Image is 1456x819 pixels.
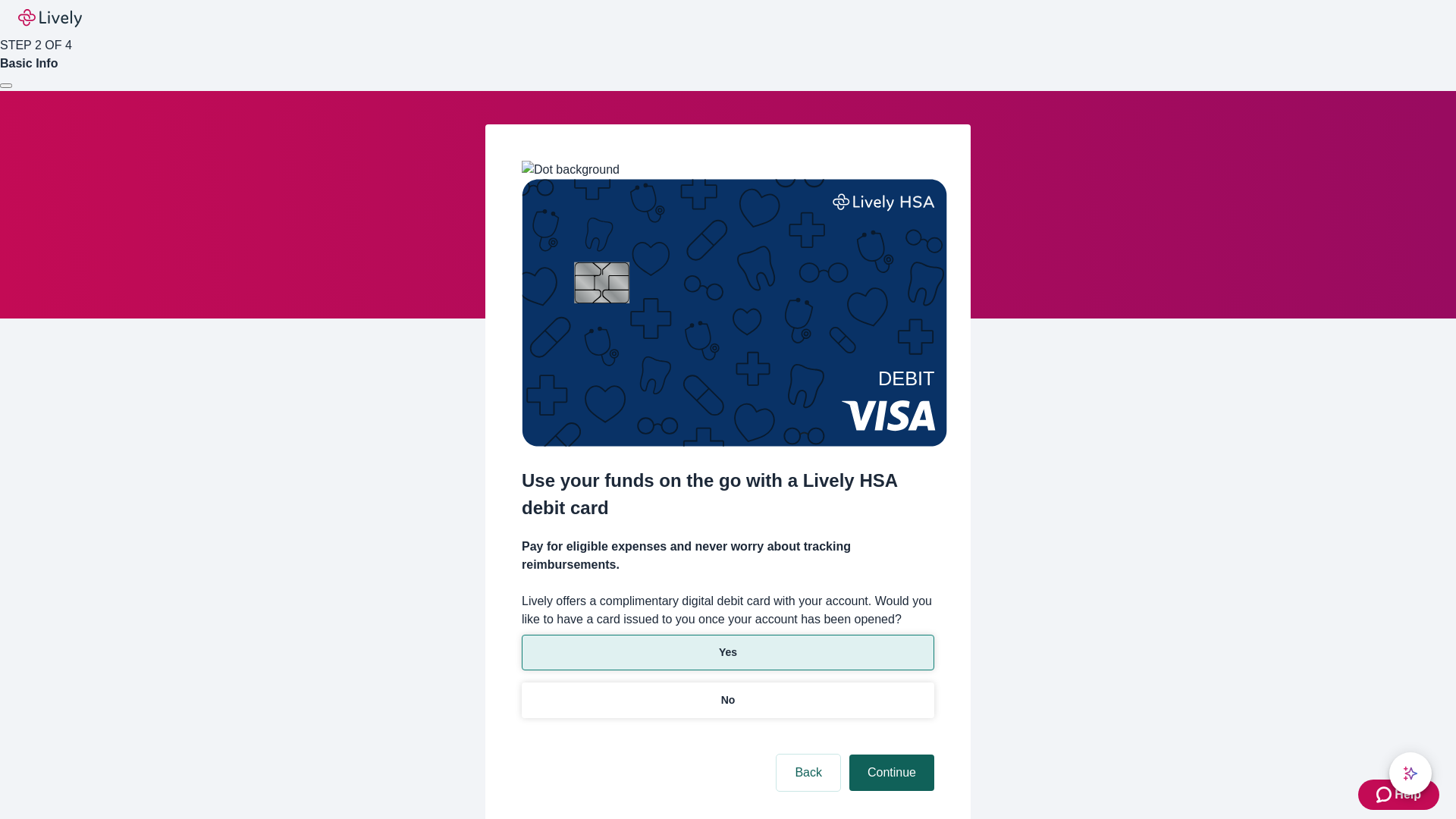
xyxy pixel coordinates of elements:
svg: Lively AI Assistant [1403,766,1418,781]
p: Yes [719,645,737,661]
img: Lively [18,9,82,27]
h4: Pay for eligible expenses and never worry about tracking reimbursements. [522,538,934,574]
button: Yes [522,635,934,670]
label: Lively offers a complimentary digital debit card with your account. Would you like to have a card... [522,592,934,629]
button: No [522,682,934,718]
button: chat [1389,752,1432,795]
button: Zendesk support iconHelp [1358,780,1439,810]
h2: Use your funds on the go with a Lively HSA debit card [522,467,934,522]
img: Dot background [522,161,620,179]
img: Debit card [522,179,947,447]
button: Continue [849,755,934,791]
svg: Zendesk support icon [1376,786,1395,804]
button: Back [777,755,840,791]
p: No [721,692,736,708]
span: Help [1395,786,1421,804]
